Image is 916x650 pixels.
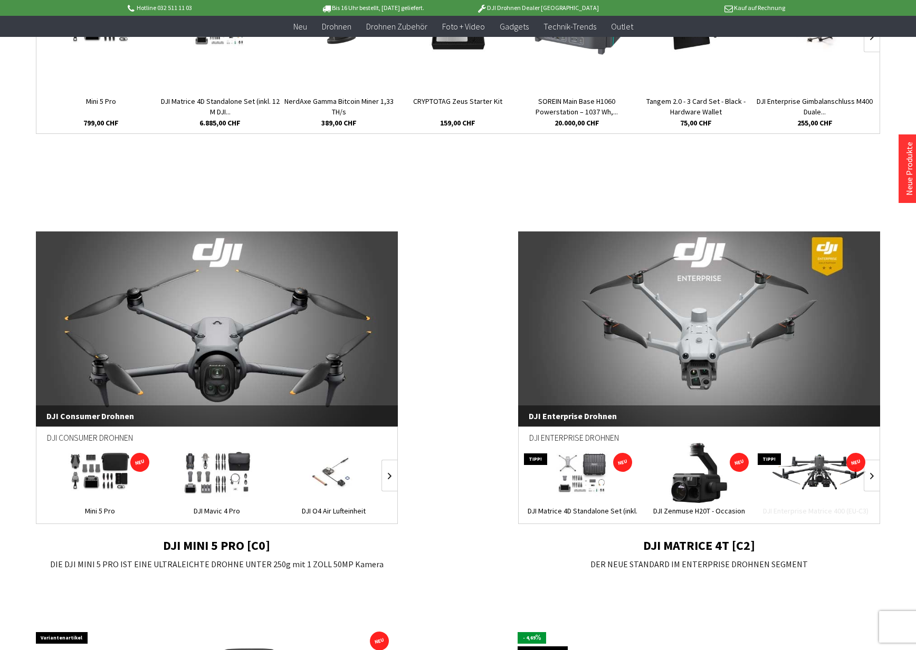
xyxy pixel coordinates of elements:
[518,96,636,117] a: SOREIN Main Base H1060 Powerstation – 1037 Wh,...
[83,118,119,128] span: 799,00 CHF
[636,96,755,117] a: Tangem 2.0 - 3 Card Set - Black - Hardware Wallet
[763,443,869,503] img: DJI Enterprise Matrice 400 (EU-C3) inkl. DJI Care Enterprise Plus
[518,405,880,426] span: DJI Enterprise Drohnen
[199,118,241,128] span: 6.885,00 CHF
[518,558,880,570] p: DER NEUE STANDARD IM ENTERPRISE DROHNEN SEGMENT
[524,506,641,527] a: DJI Matrice 4D Standalone Set (inkl. 12 M DJI...
[442,21,485,32] span: Foto + Video
[280,96,398,117] a: NerdAxe Gamma Bitcoin Miner 1,33 TH/s
[455,2,620,14] p: DJI Drohnen Dealer [GEOGRAPHIC_DATA]
[680,118,712,128] span: 75,00 CHF
[500,21,529,32] span: Gadgets
[611,21,633,32] span: Outlet
[293,443,374,503] img: DJI O4 Air Lufteinheit
[797,118,833,128] span: 255,00 CHF
[641,506,758,527] a: DJI Zenmuse H20T - Occasion
[518,231,880,426] a: DJI Enterprise Drohnen
[366,21,427,32] span: Drohnen Zubehör
[293,21,307,32] span: Neu
[392,506,509,527] a: DJI Flip – All-in-One Kameradrohne für Vlogs
[518,539,880,552] h2: DJI MATRICE 4T [C2]
[160,96,279,117] a: DJI Matrice 4D Standalone Set (inkl. 12 M DJI...
[158,506,275,527] a: DJI Mavic 4 Pro
[322,21,351,32] span: Drohnen
[904,142,914,196] a: Neue Produkte
[177,443,257,503] img: DJI Mavic 4 Pro
[36,231,398,426] a: DJI Consumer Drohnen
[536,16,604,37] a: Technik-Trends
[529,427,869,456] div: DJI Enterprise Drohnen
[604,16,641,37] a: Outlet
[359,16,435,37] a: Drohnen Zubehör
[275,506,392,527] a: DJI O4 Air Lufteinheit
[290,2,455,14] p: Bis 16 Uhr bestellt, [DATE] geliefert.
[555,118,599,128] span: 20.000,00 CHF
[163,537,270,554] strong: DJI MINI 5 PRO [C0]
[42,96,160,117] a: Mini 5 Pro
[321,118,357,128] span: 389,00 CHF
[440,118,475,128] span: 159,00 CHF
[435,16,492,37] a: Foto + Video
[398,96,517,117] a: CRYPTOTAG Zeus Starter Kit
[126,2,290,14] p: Hotline 032 511 11 03
[286,16,314,37] a: Neu
[543,21,596,32] span: Technik-Trends
[669,443,729,503] img: DJI Zenmuse H20T - Occasion
[492,16,536,37] a: Gadgets
[756,96,874,117] a: DJI Enterprise Gimbalanschluss M400 Duale...
[758,506,874,527] a: DJI Enterprise Matrice 400 (EU-C3) inkl. DJI...
[540,443,624,503] img: DJI Matrice 4D Standalone Set (inkl. 12 M DJI Care Enterprise Plus)
[47,427,387,456] div: DJI Consumer Drohnen
[620,2,785,14] p: Kauf auf Rechnung
[42,506,158,527] a: Mini 5 Pro
[36,405,398,426] span: DJI Consumer Drohnen
[36,558,398,570] p: DIE DJI MINI 5 PRO IST EINE ULTRALEICHTE DROHNE UNTER 250g mit 1 ZOLL 50MP Kamera
[55,443,146,503] img: Mini 5 Pro
[314,16,359,37] a: Drohnen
